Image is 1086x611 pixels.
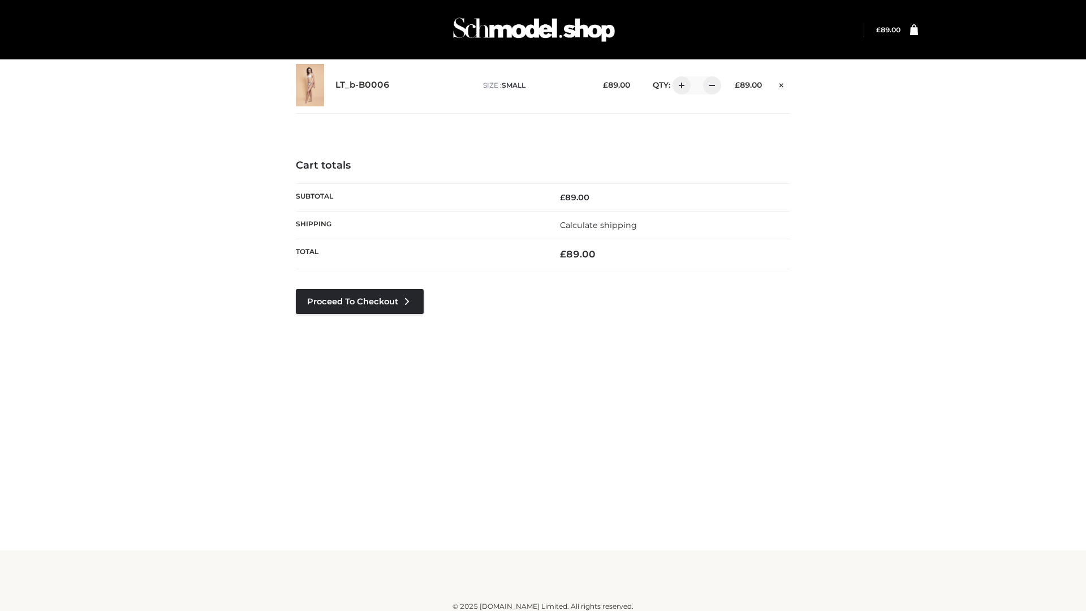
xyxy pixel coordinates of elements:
span: £ [560,192,565,203]
a: LT_b-B0006 [335,80,390,91]
span: £ [603,80,608,89]
p: size : [483,80,585,91]
th: Subtotal [296,183,543,211]
a: Calculate shipping [560,220,637,230]
a: Proceed to Checkout [296,289,424,314]
bdi: 89.00 [560,248,596,260]
bdi: 89.00 [560,192,589,203]
bdi: 89.00 [876,25,900,34]
span: £ [876,25,881,34]
span: £ [735,80,740,89]
a: £89.00 [876,25,900,34]
div: QTY: [641,76,717,94]
h4: Cart totals [296,160,790,172]
a: Remove this item [773,76,790,91]
th: Total [296,239,543,269]
bdi: 89.00 [735,80,762,89]
span: SMALL [502,81,525,89]
span: £ [560,248,566,260]
img: Schmodel Admin 964 [449,7,619,52]
bdi: 89.00 [603,80,630,89]
th: Shipping [296,211,543,239]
